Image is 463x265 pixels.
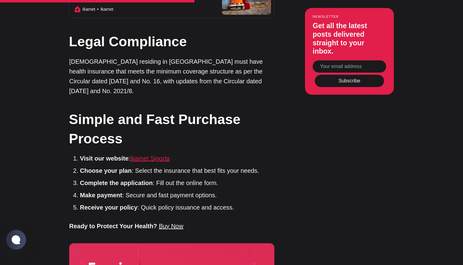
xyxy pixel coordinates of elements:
li: : [80,154,274,163]
h2: Simple and Fast Purchase Process [69,110,274,148]
button: Subscribe [315,75,384,87]
li: : Select the insurance that best fits your needs. [80,166,274,175]
strong: Visit our website [80,155,129,162]
a: Ikamet Sigorta [130,155,170,162]
small: Newsletter [313,15,386,18]
input: Your email address [313,60,386,73]
strong: Receive your policy [80,204,137,211]
li: : Fill out the online form. [80,178,274,187]
span: Ikamet [82,6,95,13]
a: Buy Now [159,223,183,229]
strong: Choose your plan [80,167,132,174]
li: : Quick policy issuance and access. [80,203,274,212]
strong: Make payment [80,192,122,199]
span: Ikamet [95,6,113,13]
h2: Legal Compliance [69,32,274,51]
li: : Secure and fast payment options. [80,191,274,200]
p: [DEMOGRAPHIC_DATA] residing in [GEOGRAPHIC_DATA] must have health insurance that meets the minimu... [69,57,274,96]
h3: Get all the latest posts delivered straight to your inbox. [313,22,386,55]
strong: Ready to Protect Your Health? [69,223,157,229]
strong: Complete the application [80,180,153,186]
